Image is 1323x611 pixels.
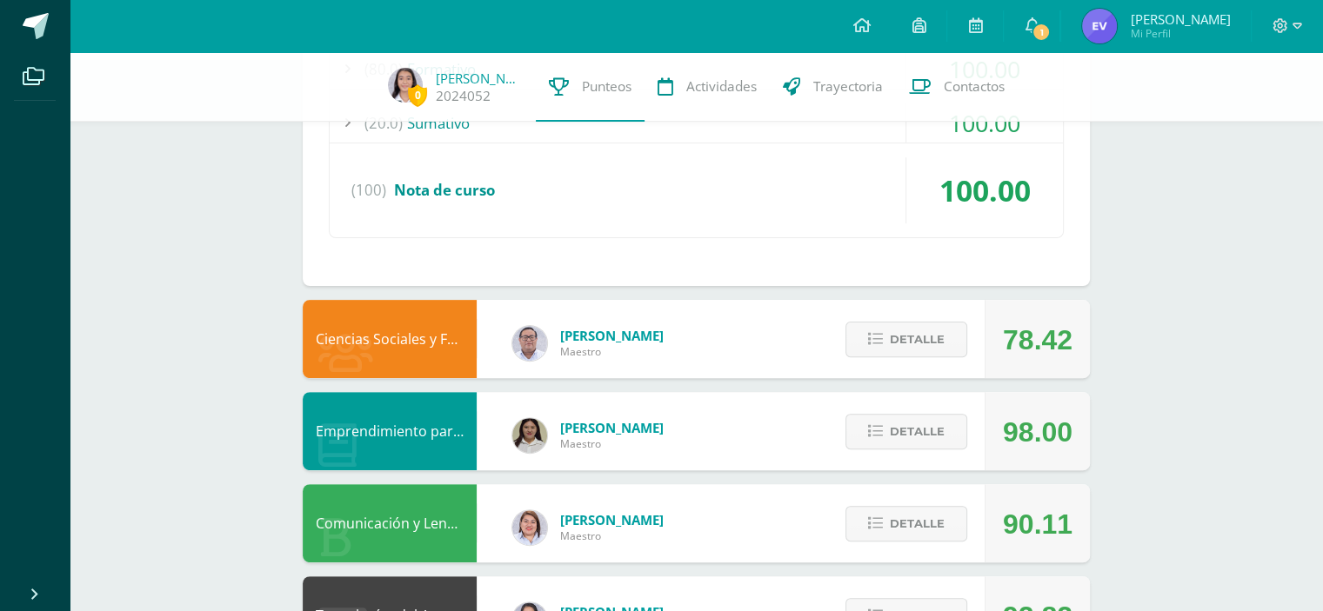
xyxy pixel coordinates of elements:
button: Detalle [845,506,967,541]
a: [PERSON_NAME] [436,70,523,87]
button: Detalle [845,414,967,449]
span: Contactos [944,77,1005,96]
span: Punteos [582,77,631,96]
span: 0 [408,84,427,106]
span: [PERSON_NAME] [1130,10,1230,28]
div: Comunicación y Lenguaje, Idioma Español [303,484,477,562]
a: Trayectoria [770,52,896,122]
span: Detalle [890,323,945,355]
a: Contactos [896,52,1018,122]
span: Nota de curso [394,180,495,200]
span: (100) [351,157,386,223]
div: Emprendimiento para la Productividad [303,392,477,470]
a: 2024052 [436,87,491,105]
div: Sumativo [330,103,1063,143]
img: a4e180d3c88e615cdf9cba2a7be06673.png [512,510,547,545]
span: 1 [1032,23,1051,42]
img: 1d783d36c0c1c5223af21090f2d2739b.png [1082,9,1117,43]
span: Trayectoria [813,77,883,96]
span: Mi Perfil [1130,26,1230,41]
span: Maestro [560,436,664,451]
a: Actividades [645,52,770,122]
span: Actividades [686,77,757,96]
span: [PERSON_NAME] [560,511,664,528]
img: 7b13906345788fecd41e6b3029541beb.png [512,418,547,453]
span: Detalle [890,415,945,448]
img: 73a9519f3bc0621b95b5416ad1b322c6.png [388,68,423,103]
img: 5778bd7e28cf89dedf9ffa8080fc1cd8.png [512,326,547,361]
span: [PERSON_NAME] [560,327,664,344]
span: (20.0) [364,103,403,143]
div: 100.00 [906,103,1063,143]
div: 90.11 [1003,485,1072,563]
span: Detalle [890,508,945,540]
span: Maestro [560,344,664,359]
span: [PERSON_NAME] [560,419,664,436]
span: Maestro [560,528,664,543]
a: Punteos [536,52,645,122]
div: Ciencias Sociales y Formación Ciudadana [303,300,477,378]
div: 78.42 [1003,301,1072,379]
div: 98.00 [1003,393,1072,471]
button: Detalle [845,322,967,357]
div: 100.00 [906,157,1063,223]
